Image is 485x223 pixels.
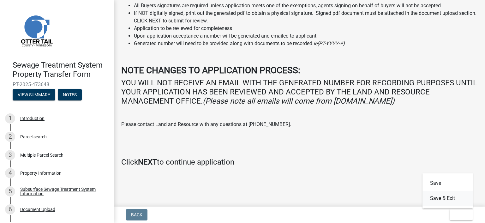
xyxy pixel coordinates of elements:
[134,32,477,40] li: Upon application acceptance a number will be generated and emailed to applicant
[121,65,300,75] strong: NOTE CHANGES TO APPLICATION PROCESS:
[121,121,477,128] p: Please contact Land and Resource with any questions at [PHONE_NUMBER].
[13,93,55,98] wm-modal-confirm: Summary
[58,93,82,98] wm-modal-confirm: Notes
[20,135,47,139] div: Parcel search
[20,116,45,121] div: Introduction
[20,187,104,196] div: Subsurface Sewage Treatment System Information
[5,113,15,124] div: 1
[5,186,15,196] div: 5
[134,40,477,47] li: Generated number will need to be provided along with documents to be recorded.
[20,153,63,157] div: Multiple Parcel Search
[5,132,15,142] div: 2
[134,25,477,32] li: Application to be reviewed for completeness
[422,176,473,191] button: Save
[134,9,477,25] li: If NOT digitally signed, print out the generated pdf to obtain a physical signature. Signed pdf d...
[13,89,55,100] button: View Summary
[5,150,15,160] div: 3
[13,61,109,79] h4: Sewage Treatment System Property Transfer Form
[422,191,473,206] button: Save & Exit
[134,2,477,9] li: All Buyers signatures are required unless application meets one of the exemptions, agents signing...
[138,158,157,166] strong: NEXT
[58,89,82,100] button: Notes
[131,212,142,217] span: Back
[5,168,15,178] div: 4
[121,158,477,167] h4: Click to continue application
[314,40,345,46] i: ie(PT-YYYY-#)
[5,204,15,214] div: 6
[121,78,477,105] h4: YOU WILL NOT RECEIVE AN EMAIL WITH THE GENERATED NUMBER FOR RECORDING PURPOSES UNTIL YOUR APPLICA...
[20,171,62,175] div: Property Information
[203,97,394,105] i: (Please note all emails will come from [DOMAIN_NAME])
[13,81,101,87] span: PT-2025-473648
[20,207,55,212] div: Document Upload
[13,7,60,54] img: Otter Tail County, Minnesota
[450,209,473,220] button: Exit
[455,212,464,217] span: Exit
[126,209,147,220] button: Back
[422,173,473,208] div: Exit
